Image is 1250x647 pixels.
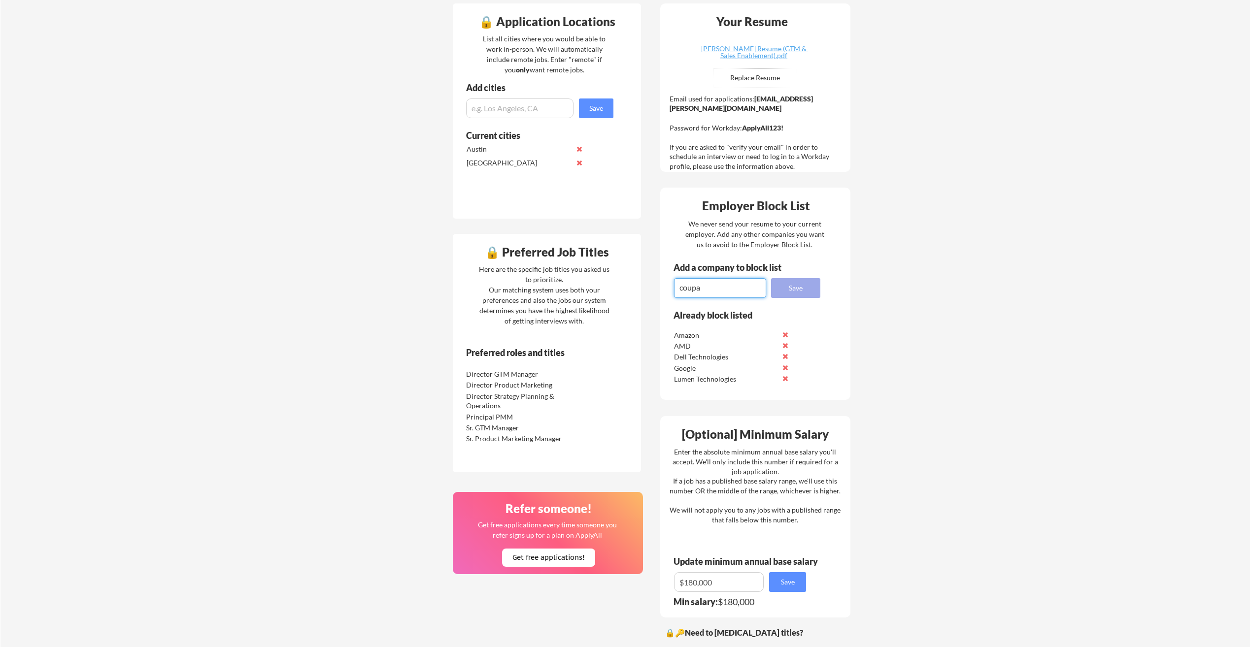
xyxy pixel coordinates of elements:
div: AMD [674,341,778,351]
div: Google [674,363,778,373]
div: Preferred roles and titles [466,348,600,357]
div: Director GTM Manager [466,369,570,379]
input: E.g. $100,000 [674,572,764,592]
strong: only [516,65,530,74]
div: 🔒 Application Locations [455,16,639,28]
div: $180,000 [674,597,812,606]
div: Get free applications every time someone you refer signs up for a plan on ApplyAll [477,519,617,540]
div: [GEOGRAPHIC_DATA] [467,158,571,168]
button: Save [769,572,806,592]
div: Director Product Marketing [466,380,570,390]
div: Your Resume [703,16,801,28]
div: Amazon [674,330,778,340]
div: List all cities where you would be able to work in-person. We will automatically include remote j... [476,33,612,75]
input: e.g. Los Angeles, CA [466,98,574,118]
div: Enter the absolute minimum annual base salary you'll accept. We'll only include this number if re... [670,447,841,524]
div: Lumen Technologies [674,374,778,384]
div: [Optional] Minimum Salary [664,428,847,440]
strong: Need to [MEDICAL_DATA] titles? [685,628,803,637]
div: Email used for applications: Password for Workday: If you are asked to "verify your email" in ord... [670,94,844,171]
a: [PERSON_NAME] Resume (GTM & Sales Enablement).pdf [695,45,812,61]
div: Update minimum annual base salary [674,557,821,566]
div: We never send your resume to your current employer. Add any other companies you want us to avoid ... [684,219,825,250]
div: Current cities [466,131,603,140]
strong: [EMAIL_ADDRESS][PERSON_NAME][DOMAIN_NAME] [670,95,813,113]
strong: Min salary: [674,596,718,607]
strong: ApplyAll123! [742,124,783,132]
div: Director Strategy Planning & Operations [466,391,570,411]
div: Here are the specific job titles you asked us to prioritize. Our matching system uses both your p... [476,264,612,326]
button: Save [771,278,820,298]
div: Dell Technologies [674,352,778,362]
div: Refer someone! [457,503,640,515]
div: 🔒 Preferred Job Titles [455,246,639,258]
div: Sr. GTM Manager [466,423,570,433]
div: Add cities [466,83,616,92]
div: Already block listed [674,311,807,320]
div: Sr. Product Marketing Manager [466,434,570,444]
div: [PERSON_NAME] Resume (GTM & Sales Enablement).pdf [695,45,812,59]
button: Save [579,98,613,118]
div: Austin [467,144,571,154]
div: Employer Block List [664,200,847,212]
div: Principal PMM [466,412,570,422]
div: Add a company to block list [674,263,797,272]
button: Get free applications! [502,549,595,567]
